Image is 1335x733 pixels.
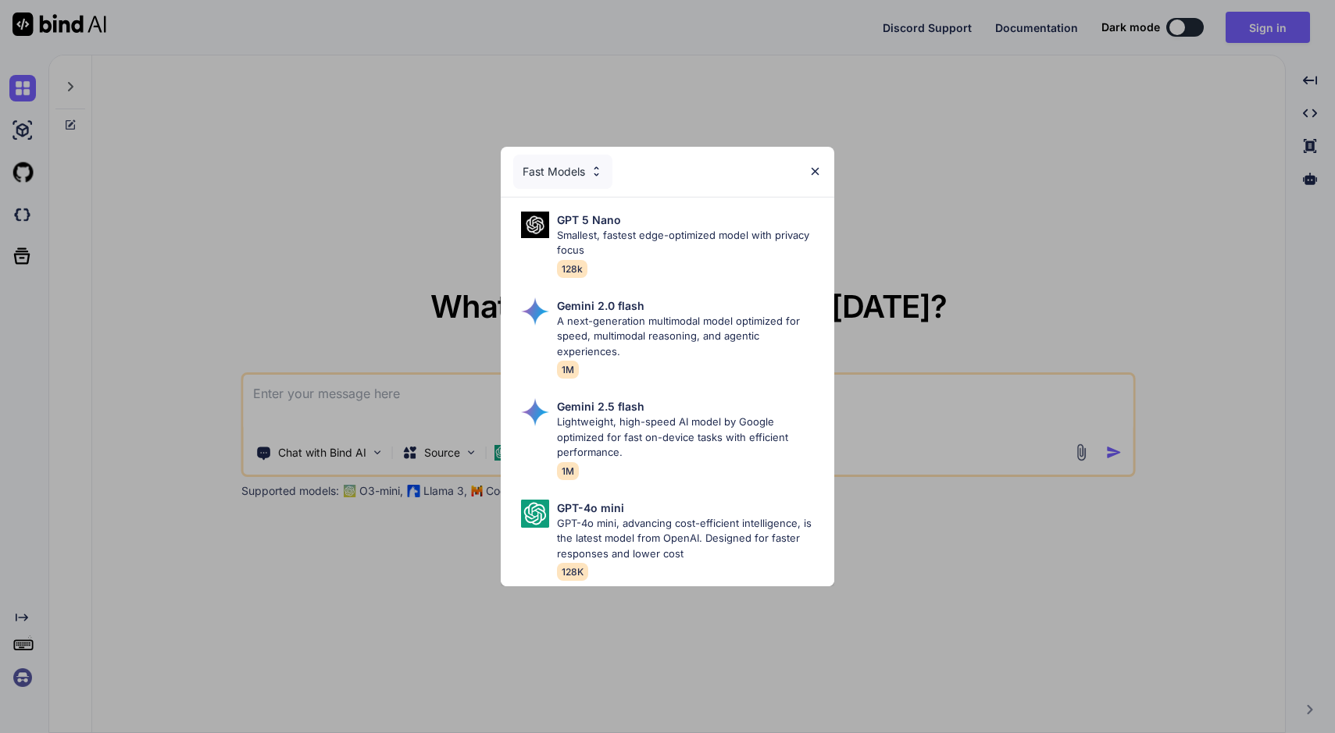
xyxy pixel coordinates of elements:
p: Lightweight, high-speed AI model by Google optimized for fast on-device tasks with efficient perf... [557,415,822,461]
p: GPT-4o mini [557,500,624,516]
span: 128K [557,563,588,581]
p: GPT-4o mini, advancing cost-efficient intelligence, is the latest model from OpenAI. Designed for... [557,516,822,562]
img: Pick Models [521,212,549,239]
p: A next-generation multimodal model optimized for speed, multimodal reasoning, and agentic experie... [557,314,822,360]
img: Pick Models [521,500,549,528]
div: Fast Models [513,155,612,189]
span: 1M [557,361,579,379]
span: 128k [557,260,587,278]
p: Smallest, fastest edge-optimized model with privacy focus [557,228,822,258]
img: Pick Models [590,165,603,178]
img: close [808,165,822,178]
p: GPT 5 Nano [557,212,621,228]
img: Pick Models [521,398,549,426]
img: Pick Models [521,297,549,326]
p: Gemini 2.5 flash [557,398,644,415]
span: 1M [557,462,579,480]
p: Gemini 2.0 flash [557,297,644,314]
